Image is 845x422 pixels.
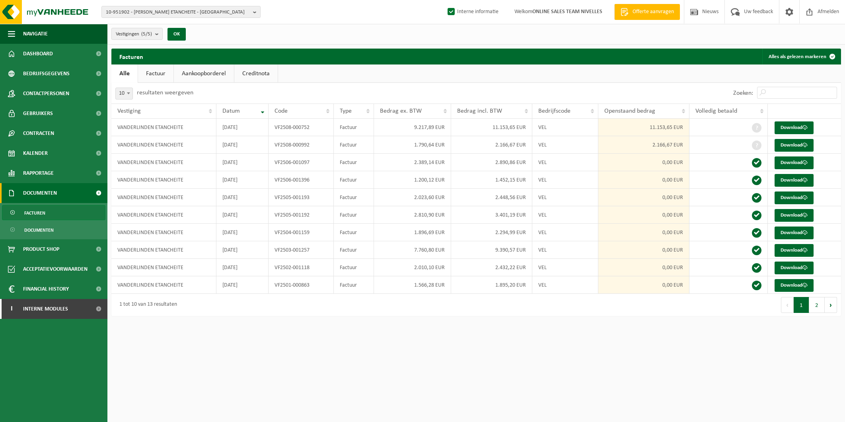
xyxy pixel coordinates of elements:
td: VF2506-001097 [269,154,334,171]
td: 2.010,10 EUR [374,259,451,276]
td: VF2503-001257 [269,241,334,259]
span: Bedrijfscode [538,108,570,114]
button: 10-951902 - [PERSON_NAME] ETANCHEITE - [GEOGRAPHIC_DATA] [101,6,261,18]
span: Gebruikers [23,104,53,123]
td: 0,00 EUR [598,189,689,206]
label: resultaten weergeven [137,90,193,96]
td: 0,00 EUR [598,276,689,294]
a: Download [775,139,814,152]
td: Factuur [334,224,374,241]
td: VEL [532,276,598,294]
span: Documenten [23,183,57,203]
td: VEL [532,119,598,136]
td: [DATE] [216,224,269,241]
td: Factuur [334,136,374,154]
td: VF2501-000863 [269,276,334,294]
a: Download [775,244,814,257]
td: 1.452,15 EUR [451,171,533,189]
td: 2.389,14 EUR [374,154,451,171]
button: Previous [781,297,794,313]
td: 7.760,80 EUR [374,241,451,259]
td: VF2508-000992 [269,136,334,154]
span: Product Shop [23,239,59,259]
a: Creditnota [234,64,278,83]
td: [DATE] [216,189,269,206]
span: 10 [116,88,132,99]
td: 0,00 EUR [598,224,689,241]
td: [DATE] [216,119,269,136]
td: VANDERLINDEN ETANCHEITE [111,276,216,294]
span: I [8,299,15,319]
td: Factuur [334,171,374,189]
td: 1.896,69 EUR [374,224,451,241]
td: VF2508-000752 [269,119,334,136]
td: Factuur [334,241,374,259]
td: [DATE] [216,171,269,189]
td: VEL [532,189,598,206]
td: VEL [532,154,598,171]
a: Aankoopborderel [174,64,234,83]
h2: Facturen [111,49,151,64]
td: Factuur [334,206,374,224]
td: 2.023,60 EUR [374,189,451,206]
span: Dashboard [23,44,53,64]
button: Alles als gelezen markeren [762,49,840,64]
td: 2.166,67 EUR [451,136,533,154]
span: Contracten [23,123,54,143]
td: VANDERLINDEN ETANCHEITE [111,154,216,171]
a: Download [775,227,814,239]
span: Openstaand bedrag [604,108,655,114]
span: Documenten [24,223,54,238]
button: Vestigingen(5/5) [111,28,163,40]
td: [DATE] [216,241,269,259]
td: Factuur [334,189,374,206]
td: 0,00 EUR [598,259,689,276]
td: VANDERLINDEN ETANCHEITE [111,259,216,276]
a: Facturen [2,205,105,220]
td: 2.890,86 EUR [451,154,533,171]
span: Facturen [24,205,45,221]
strong: ONLINE SALES TEAM NIVELLES [532,9,602,15]
td: VF2506-001396 [269,171,334,189]
td: Factuur [334,276,374,294]
td: 2.166,67 EUR [598,136,689,154]
button: Next [825,297,837,313]
td: VANDERLINDEN ETANCHEITE [111,189,216,206]
span: Offerte aanvragen [631,8,676,16]
a: Download [775,121,814,134]
button: 2 [809,297,825,313]
td: 1.200,12 EUR [374,171,451,189]
td: VEL [532,206,598,224]
count: (5/5) [141,31,152,37]
td: 2.810,90 EUR [374,206,451,224]
span: Kalender [23,143,48,163]
a: Download [775,191,814,204]
label: Interne informatie [446,6,498,18]
td: VEL [532,241,598,259]
td: [DATE] [216,259,269,276]
td: 1.790,64 EUR [374,136,451,154]
td: VF2505-001192 [269,206,334,224]
span: Rapportage [23,163,54,183]
span: Acceptatievoorwaarden [23,259,88,279]
td: 2.448,56 EUR [451,189,533,206]
td: VANDERLINDEN ETANCHEITE [111,136,216,154]
td: VF2505-001193 [269,189,334,206]
span: Bedrijfsgegevens [23,64,70,84]
td: 2.294,99 EUR [451,224,533,241]
td: VANDERLINDEN ETANCHEITE [111,171,216,189]
td: 1.895,20 EUR [451,276,533,294]
a: Offerte aanvragen [614,4,680,20]
button: 1 [794,297,809,313]
a: Download [775,279,814,292]
td: Factuur [334,119,374,136]
td: Factuur [334,154,374,171]
span: Contactpersonen [23,84,69,104]
span: Interne modules [23,299,68,319]
td: VEL [532,136,598,154]
a: Download [775,262,814,274]
td: VANDERLINDEN ETANCHEITE [111,241,216,259]
span: Navigatie [23,24,48,44]
td: VEL [532,224,598,241]
div: 1 tot 10 van 13 resultaten [115,298,177,312]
